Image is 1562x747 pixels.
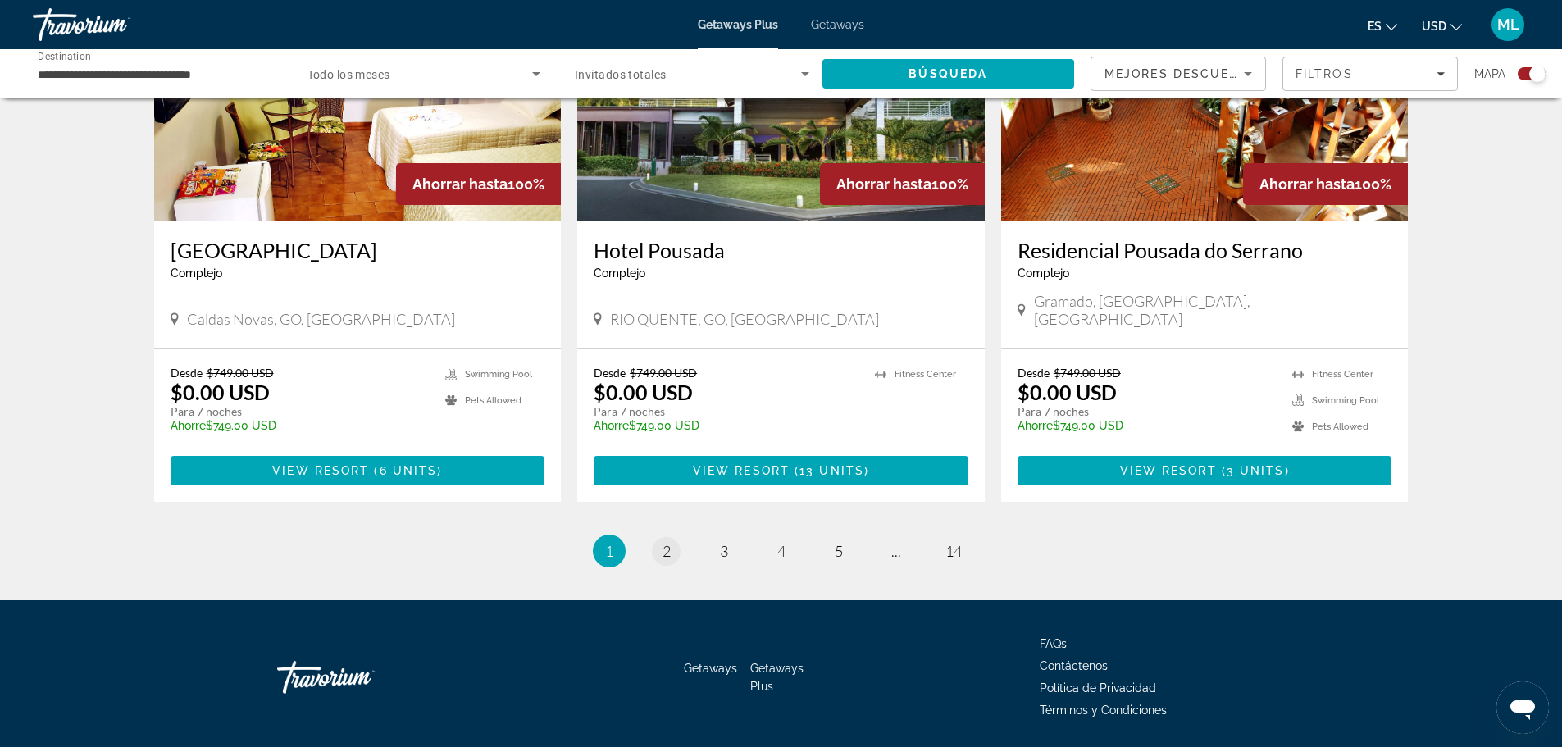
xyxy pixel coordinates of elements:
span: 6 units [380,464,438,477]
span: Filtros [1296,67,1353,80]
span: Desde [594,366,626,380]
span: $749.00 USD [630,366,697,380]
p: Para 7 noches [171,404,430,419]
span: Ahorre [171,419,206,432]
div: 100% [1243,163,1408,205]
button: View Resort(3 units) [1018,456,1392,485]
span: View Resort [693,464,790,477]
span: ( ) [1217,464,1290,477]
span: Fitness Center [1312,369,1373,380]
span: $749.00 USD [1054,366,1121,380]
a: [GEOGRAPHIC_DATA] [171,238,545,262]
span: 4 [777,542,786,560]
span: Mejores descuentos [1104,67,1268,80]
span: Búsqueda [909,67,987,80]
span: $749.00 USD [207,366,274,380]
span: ML [1497,16,1519,33]
a: Términos y Condiciones [1040,704,1167,717]
span: Ahorrar hasta [836,175,931,193]
button: User Menu [1487,7,1529,42]
span: Pets Allowed [465,395,521,406]
a: Getaways [684,662,737,675]
span: View Resort [272,464,369,477]
input: Select destination [38,65,272,84]
button: Change currency [1422,14,1462,38]
span: 2 [663,542,671,560]
span: Swimming Pool [1312,395,1379,406]
iframe: Botón para iniciar la ventana de mensajería [1496,681,1549,734]
a: Política de Privacidad [1040,681,1156,695]
span: Complejo [171,266,222,280]
span: Caldas Novas, GO, [GEOGRAPHIC_DATA] [187,310,455,328]
a: Travorium [33,3,197,46]
p: $0.00 USD [171,380,270,404]
span: Swimming Pool [465,369,532,380]
p: Para 7 noches [1018,404,1277,419]
a: Residencial Pousada do Serrano [1018,238,1392,262]
span: ... [891,542,901,560]
a: FAQs [1040,637,1067,650]
span: 14 [945,542,962,560]
p: $749.00 USD [594,419,858,432]
nav: Pagination [154,535,1409,567]
span: ( ) [369,464,442,477]
span: RIO QUENTE, GO, [GEOGRAPHIC_DATA] [610,310,879,328]
p: $0.00 USD [1018,380,1117,404]
span: Invitados totales [575,68,666,81]
button: Change language [1368,14,1397,38]
p: $749.00 USD [1018,419,1277,432]
span: Gramado, [GEOGRAPHIC_DATA], [GEOGRAPHIC_DATA] [1034,292,1392,328]
a: Getaways Plus [750,662,804,693]
span: Desde [1018,366,1050,380]
span: Ahorrar hasta [1259,175,1355,193]
div: 100% [396,163,561,205]
span: Fitness Center [895,369,956,380]
div: 100% [820,163,985,205]
a: Go Home [277,653,441,702]
span: Destination [38,50,91,61]
span: Mapa [1474,62,1505,85]
a: Contáctenos [1040,659,1108,672]
h3: Hotel Pousada [594,238,968,262]
button: Search [822,59,1075,89]
p: $0.00 USD [594,380,693,404]
button: View Resort(6 units) [171,456,545,485]
p: Para 7 noches [594,404,858,419]
span: 1 [605,542,613,560]
span: Ahorre [594,419,629,432]
span: ( ) [790,464,869,477]
span: Pets Allowed [1312,421,1368,432]
button: Filters [1282,57,1458,91]
a: Getaways Plus [698,18,778,31]
span: 13 units [799,464,864,477]
span: Desde [171,366,203,380]
span: es [1368,20,1382,33]
span: 5 [835,542,843,560]
span: USD [1422,20,1446,33]
span: Ahorre [1018,419,1053,432]
span: Ahorrar hasta [412,175,508,193]
p: $749.00 USD [171,419,430,432]
button: View Resort(13 units) [594,456,968,485]
span: View Resort [1120,464,1217,477]
span: 3 units [1227,464,1285,477]
span: 3 [720,542,728,560]
span: Complejo [1018,266,1069,280]
span: Todo los meses [307,68,390,81]
mat-select: Sort by [1104,64,1252,84]
span: Complejo [594,266,645,280]
a: Getaways [811,18,864,31]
